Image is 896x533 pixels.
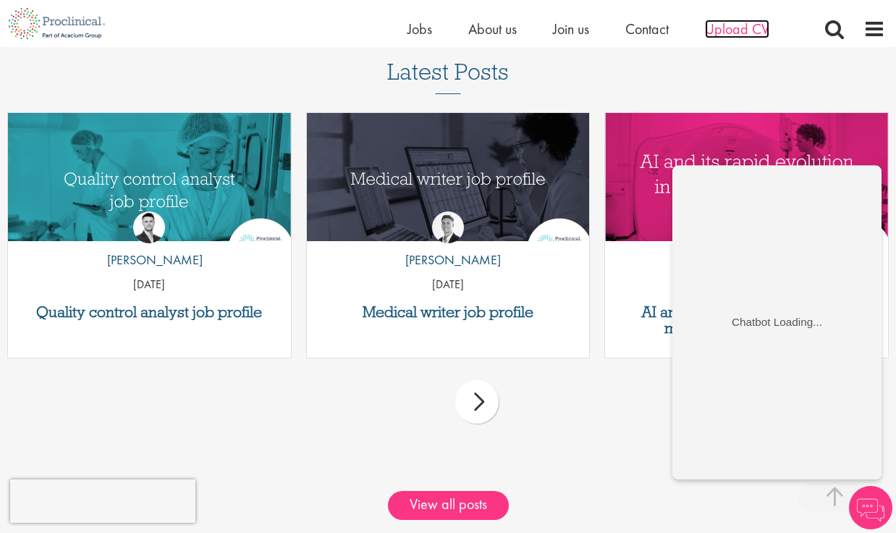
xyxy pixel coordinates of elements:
p: [PERSON_NAME] [394,251,501,269]
img: Joshua Godden [133,211,165,243]
a: Jobs [407,20,432,38]
a: About us [468,20,517,38]
a: Link to a post [605,113,888,241]
a: Contact [625,20,669,38]
a: Medical writer job profile [314,304,583,320]
a: Link to a post [307,113,590,241]
img: Medical writer job profile [307,113,590,260]
p: [DATE] [8,277,291,293]
a: Link to a post [8,113,291,241]
a: View all posts [388,491,509,520]
p: [DATE] [605,277,888,293]
iframe: reCAPTCHA [10,479,195,523]
p: [PERSON_NAME] [96,251,203,269]
a: Upload CV [705,20,769,38]
a: Join us [553,20,589,38]
a: George Watson [PERSON_NAME] [394,211,501,277]
h3: Latest Posts [387,59,509,94]
div: Chatbot Loading... [69,177,176,193]
img: AI and Its Impact on the Medical Device Industry | Proclinical [605,113,888,260]
a: Quality control analyst job profile [15,304,284,320]
a: Joshua Godden [PERSON_NAME] [96,211,203,277]
p: [DATE] [307,277,590,293]
div: next [455,380,499,424]
a: AI and its rapid evolution in the medical device industry [612,304,881,336]
img: Chatbot [849,486,892,529]
img: quality control analyst job profile [8,113,291,260]
img: George Watson [432,211,464,243]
